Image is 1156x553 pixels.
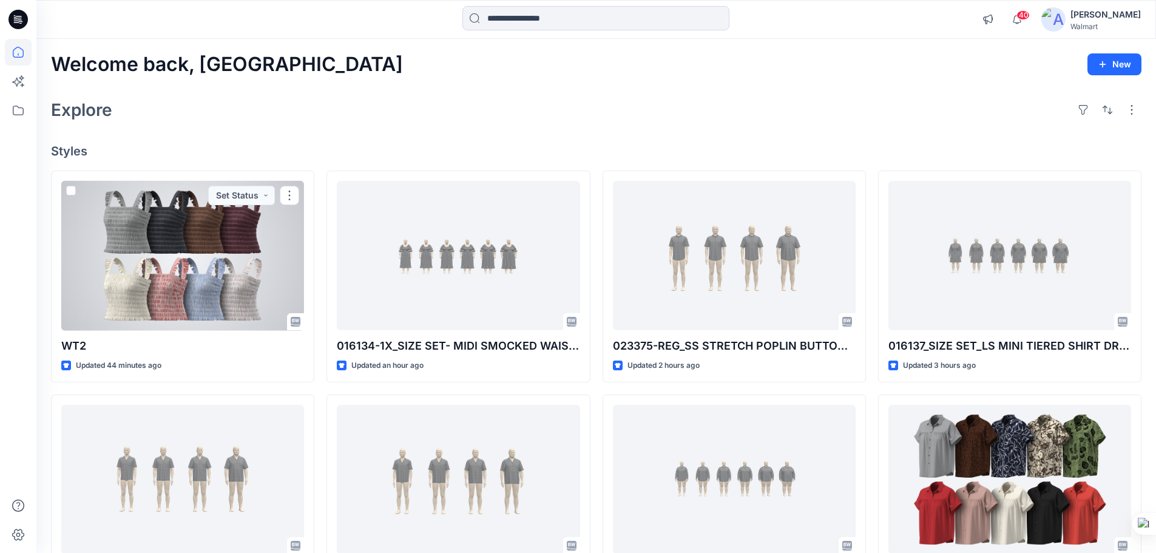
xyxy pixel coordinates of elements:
span: 40 [1016,10,1030,20]
p: Updated 3 hours ago [903,359,976,372]
a: 016137_SIZE SET_LS MINI TIERED SHIRT DRESS [888,181,1131,331]
p: 016137_SIZE SET_LS MINI TIERED SHIRT DRESS [888,338,1131,355]
h2: Welcome back, [GEOGRAPHIC_DATA] [51,53,403,76]
a: 016134-1X_SIZE SET- MIDI SMOCKED WAIST DRESS -(18-07-25) [337,181,580,331]
div: Walmart [1070,22,1141,31]
p: WT2 [61,338,304,355]
p: Updated 44 minutes ago [76,359,161,372]
button: New [1087,53,1141,75]
a: 023375-REG_SS STRETCH POPLIN BUTTON DOWN-20-08-25 [613,181,856,331]
p: 023375-REG_SS STRETCH POPLIN BUTTON DOWN-20-08-25 [613,338,856,355]
p: 016134-1X_SIZE SET- MIDI SMOCKED WAIST DRESS -([DATE]) [337,338,580,355]
p: Updated 2 hours ago [627,359,700,372]
div: [PERSON_NAME] [1070,7,1141,22]
h4: Styles [51,144,1141,158]
a: WT2 [61,181,304,331]
h2: Explore [51,100,112,120]
img: avatar [1041,7,1066,32]
p: Updated an hour ago [351,359,424,372]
